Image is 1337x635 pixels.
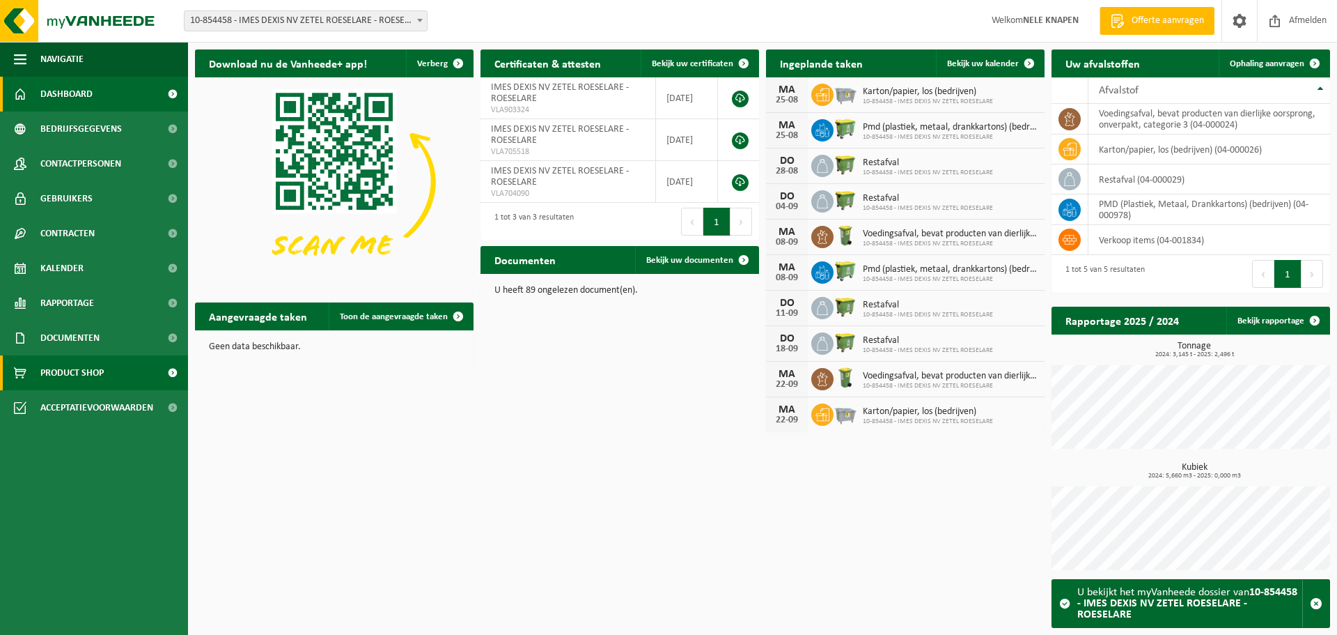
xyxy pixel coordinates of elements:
[773,84,801,95] div: MA
[863,371,1038,382] span: Voedingsafval, bevat producten van dierlijke oorsprong, onverpakt, categorie 3
[491,124,629,146] span: IMES DEXIS NV ZETEL ROESELARE - ROESELARE
[1219,49,1329,77] a: Ophaling aanvragen
[863,158,993,169] span: Restafval
[491,166,629,188] span: IMES DEXIS NV ZETEL ROESELARE - ROESELARE
[1099,85,1139,96] span: Afvalstof
[773,227,801,238] div: MA
[195,77,474,286] img: Download de VHEPlus App
[863,275,1038,284] span: 10-854458 - IMES DEXIS NV ZETEL ROESELARE
[863,311,993,319] span: 10-854458 - IMES DEXIS NV ZETEL ROESELARE
[1077,580,1302,627] div: U bekijkt het myVanheede dossier van
[863,193,993,204] span: Restafval
[491,146,645,158] span: VLA705518
[1301,260,1323,288] button: Next
[40,355,104,390] span: Product Shop
[703,208,730,236] button: 1
[1051,307,1193,334] h2: Rapportage 2025 / 2024
[1088,104,1330,135] td: voedingsafval, bevat producten van dierlijke oorsprong, onverpakt, categorie 3 (04-000024)
[773,120,801,131] div: MA
[1088,194,1330,225] td: PMD (Plastiek, Metaal, Drankkartons) (bedrijven) (04-000978)
[656,161,718,203] td: [DATE]
[652,59,733,68] span: Bekijk uw certificaten
[1077,587,1297,620] strong: 10-854458 - IMES DEXIS NV ZETEL ROESELARE - ROESELARE
[863,335,993,346] span: Restafval
[40,112,122,146] span: Bedrijfsgegevens
[773,167,801,176] div: 28-08
[773,262,801,273] div: MA
[185,11,427,31] span: 10-854458 - IMES DEXIS NV ZETEL ROESELARE - ROESELARE
[184,10,428,31] span: 10-854458 - IMES DEXIS NV ZETEL ROESELARE - ROESELARE
[773,191,801,202] div: DO
[834,224,857,247] img: WB-0140-HPE-GN-50
[773,202,801,212] div: 04-09
[1058,463,1330,480] h3: Kubiek
[1058,473,1330,480] span: 2024: 5,660 m3 - 2025: 0,000 m3
[480,49,615,77] h2: Certificaten & attesten
[773,131,801,141] div: 25-08
[646,256,733,265] span: Bekijk uw documenten
[766,49,877,77] h2: Ingeplande taken
[834,401,857,425] img: WB-2500-GAL-GY-01
[863,300,993,311] span: Restafval
[40,146,121,181] span: Contactpersonen
[40,321,100,355] span: Documenten
[773,380,801,390] div: 22-09
[1058,342,1330,358] h3: Tonnage
[773,95,801,105] div: 25-08
[936,49,1043,77] a: Bekijk uw kalender
[773,333,801,344] div: DO
[863,169,993,177] span: 10-854458 - IMES DEXIS NV ZETEL ROESELARE
[863,204,993,213] span: 10-854458 - IMES DEXIS NV ZETEL ROESELARE
[1023,15,1079,26] strong: NELE KNAPEN
[1274,260,1301,288] button: 1
[863,98,993,106] span: 10-854458 - IMES DEXIS NV ZETEL ROESELARE
[1252,260,1274,288] button: Previous
[1088,225,1330,255] td: verkoop items (04-001834)
[487,206,574,237] div: 1 tot 3 van 3 resultaten
[40,390,153,425] span: Acceptatievoorwaarden
[1230,59,1304,68] span: Ophaling aanvragen
[681,208,703,236] button: Previous
[863,86,993,98] span: Karton/papier, los (bedrijven)
[1088,165,1330,194] td: restafval (04-000029)
[863,346,993,355] span: 10-854458 - IMES DEXIS NV ZETEL ROESELARE
[656,77,718,119] td: [DATE]
[195,303,321,330] h2: Aangevraagde taken
[834,117,857,141] img: WB-0660-HPE-GN-50
[40,216,95,251] span: Contracten
[40,286,94,321] span: Rapportage
[834,366,857,390] img: WB-0140-HPE-GN-50
[635,246,758,274] a: Bekijk uw documenten
[1058,259,1145,289] div: 1 tot 5 van 5 resultaten
[494,286,745,296] p: U heeft 89 ongelezen document(en).
[834,153,857,176] img: WB-1100-HPE-GN-50
[773,155,801,167] div: DO
[773,344,801,354] div: 18-09
[730,208,752,236] button: Next
[1088,135,1330,165] td: karton/papier, los (bedrijven) (04-000026)
[773,273,801,283] div: 08-09
[863,229,1038,240] span: Voedingsafval, bevat producten van dierlijke oorsprong, onverpakt, categorie 3
[417,59,448,68] span: Verberg
[1051,49,1154,77] h2: Uw afvalstoffen
[340,312,448,321] span: Toon de aangevraagde taken
[834,188,857,212] img: WB-1100-HPE-GN-50
[863,122,1038,133] span: Pmd (plastiek, metaal, drankkartons) (bedrijven)
[1058,351,1330,358] span: 2024: 3,145 t - 2025: 2,496 t
[773,404,801,415] div: MA
[40,181,93,216] span: Gebruikers
[491,188,645,199] span: VLA704090
[863,406,993,418] span: Karton/papier, los (bedrijven)
[773,309,801,319] div: 11-09
[209,342,460,352] p: Geen data beschikbaar.
[773,415,801,425] div: 22-09
[834,295,857,319] img: WB-1100-HPE-GN-50
[329,303,472,330] a: Toon de aangevraagde taken
[834,82,857,105] img: WB-2500-GAL-GY-01
[40,251,84,286] span: Kalender
[773,369,801,380] div: MA
[863,382,1038,390] span: 10-854458 - IMES DEXIS NV ZETEL ROESELARE
[863,264,1038,275] span: Pmd (plastiek, metaal, drankkartons) (bedrijven)
[834,330,857,354] img: WB-1100-HPE-GN-50
[834,259,857,283] img: WB-0660-HPE-GN-50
